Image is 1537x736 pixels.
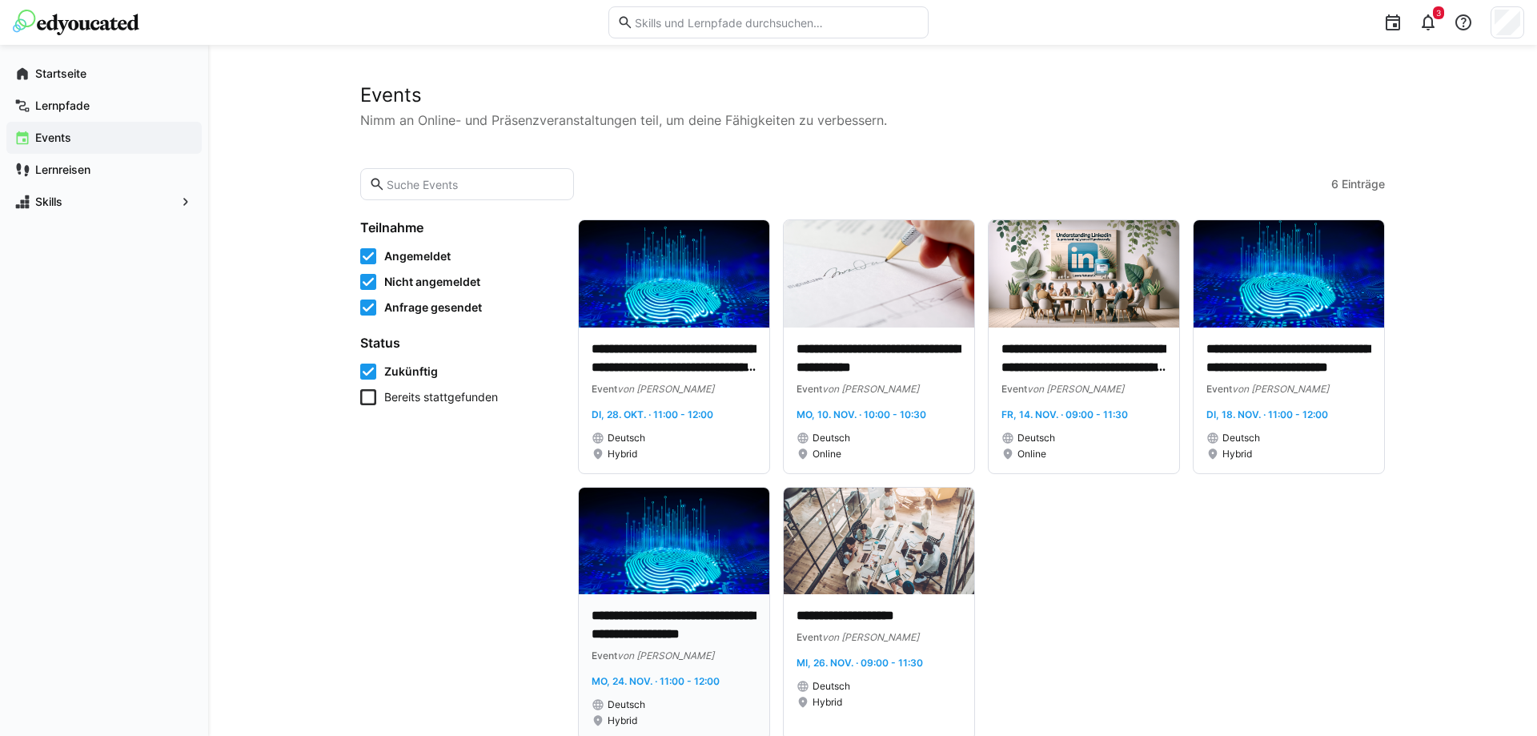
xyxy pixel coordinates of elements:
span: Fr, 14. Nov. · 09:00 - 11:30 [1001,408,1128,420]
span: Hybrid [813,696,842,709]
span: von [PERSON_NAME] [617,383,714,395]
span: Anfrage gesendet [384,300,482,316]
span: Di, 18. Nov. · 11:00 - 12:00 [1206,408,1328,420]
img: image [784,220,974,328]
span: Angemeldet [384,248,451,264]
span: 6 [1331,176,1338,192]
span: Hybrid [1222,448,1252,461]
span: Deutsch [813,432,850,444]
span: Event [1001,383,1027,395]
span: von [PERSON_NAME] [822,383,919,395]
span: Event [592,383,617,395]
span: Mo, 10. Nov. · 10:00 - 10:30 [797,408,926,420]
span: Di, 28. Okt. · 11:00 - 12:00 [592,408,713,420]
span: Deutsch [608,432,645,444]
span: Hybrid [608,714,637,727]
span: Mo, 24. Nov. · 11:00 - 12:00 [592,675,720,687]
img: image [579,220,769,328]
span: Deutsch [813,680,850,693]
p: Nimm an Online- und Präsenzveranstaltungen teil, um deine Fähigkeiten zu verbessern. [360,111,1385,130]
span: von [PERSON_NAME] [1232,383,1329,395]
span: Deutsch [1017,432,1055,444]
span: Mi, 26. Nov. · 09:00 - 11:30 [797,657,923,669]
img: image [989,220,1179,328]
span: Deutsch [608,698,645,711]
span: Zukünftig [384,364,438,380]
h2: Events [360,83,1385,107]
span: Event [797,383,822,395]
span: Nicht angemeldet [384,274,480,290]
span: Event [797,631,822,643]
img: image [1194,220,1384,328]
span: von [PERSON_NAME] [1027,383,1124,395]
input: Skills und Lernpfade durchsuchen… [633,15,920,30]
span: von [PERSON_NAME] [617,650,714,662]
span: Event [1206,383,1232,395]
span: Hybrid [608,448,637,461]
img: image [784,488,974,595]
input: Suche Events [385,177,565,191]
span: Event [592,650,617,662]
span: Online [813,448,841,461]
span: Bereits stattgefunden [384,389,498,405]
img: image [579,488,769,595]
h4: Status [360,335,559,351]
span: 3 [1436,8,1441,18]
span: Einträge [1342,176,1385,192]
span: Online [1017,448,1046,461]
span: von [PERSON_NAME] [822,631,919,643]
h4: Teilnahme [360,219,559,235]
span: Deutsch [1222,432,1260,444]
